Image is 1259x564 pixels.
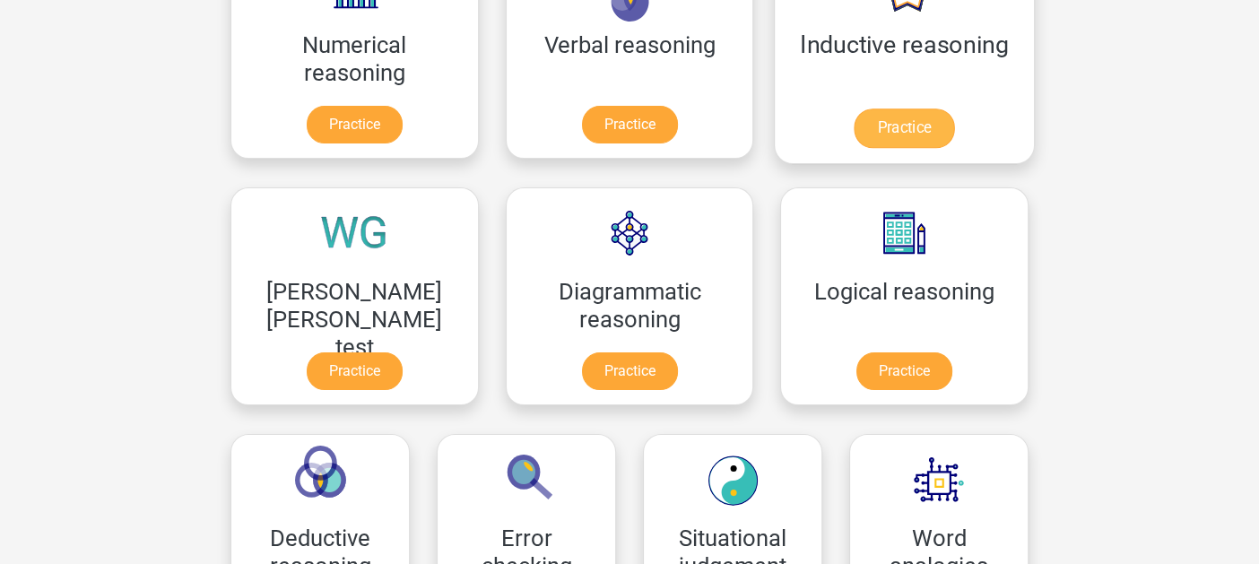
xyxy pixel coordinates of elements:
a: Practice [307,352,403,390]
a: Practice [582,352,678,390]
a: Practice [856,352,952,390]
a: Practice [307,106,403,143]
a: Practice [582,106,678,143]
a: Practice [854,108,954,148]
